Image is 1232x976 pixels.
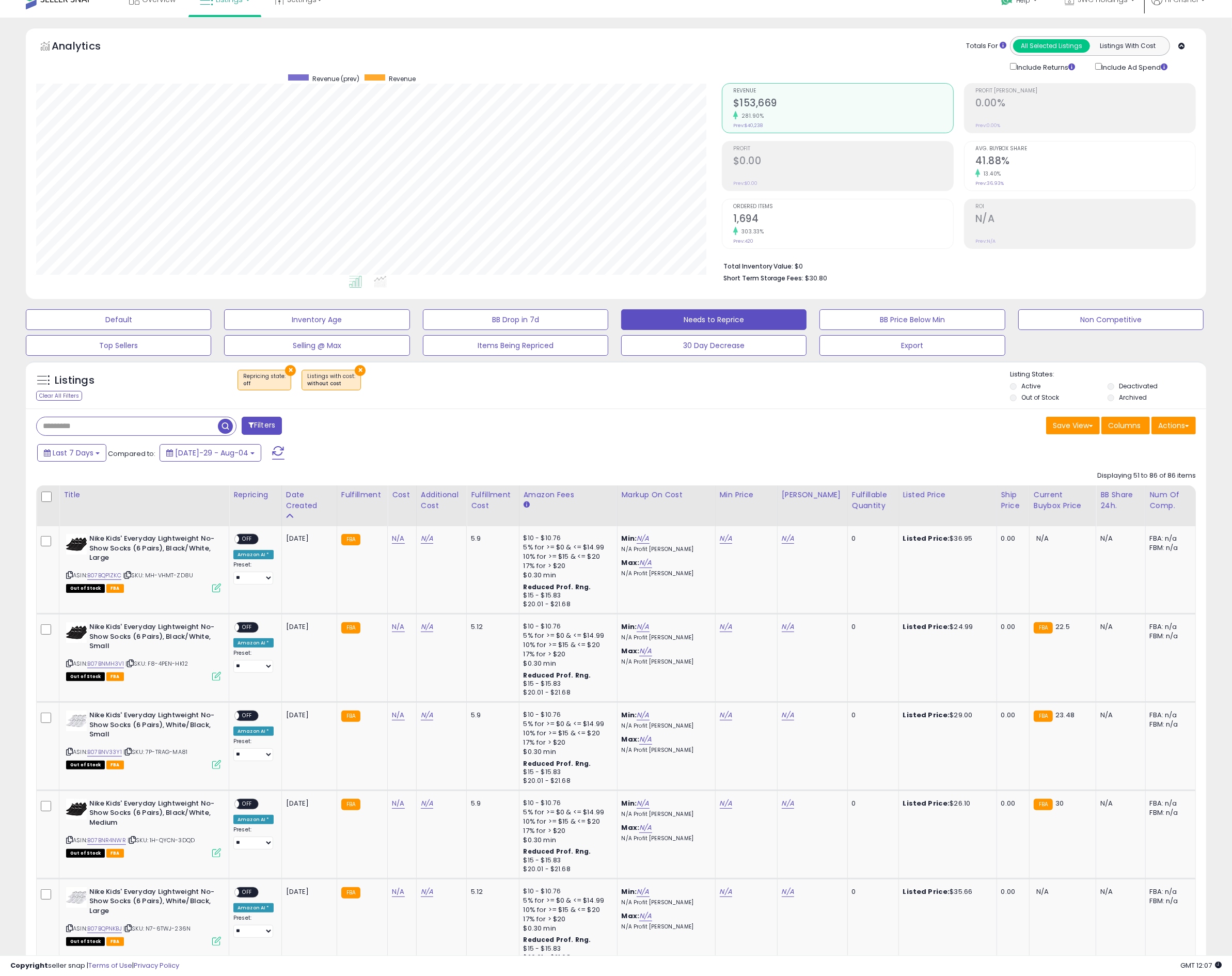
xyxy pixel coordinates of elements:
[239,535,256,544] span: OFF
[903,622,950,632] b: Listed Price:
[524,631,609,640] div: 5% for >= $0 & <= $14.99
[233,826,274,849] div: Preset:
[524,552,609,561] div: 10% for >= $15 & <= $20
[524,688,609,697] div: $20.01 - $21.68
[224,309,409,330] button: Inventory Age
[10,961,179,971] div: seller snap | |
[903,798,950,808] b: Listed Price:
[524,719,609,729] div: 5% for >= $0 & <= $14.99
[392,622,404,632] a: N/A
[88,961,132,970] a: Terms of Use
[524,543,609,552] div: 5% for >= $0 & <= $14.99
[975,180,1004,186] small: Prev: 36.93%
[233,490,277,500] div: Repricing
[524,729,609,738] div: 10% for >= $15 & <= $20
[852,799,891,808] div: 0
[1010,370,1206,380] p: Listing States:
[55,373,94,388] h5: Listings
[966,41,1006,51] div: Totals For
[621,335,807,356] button: 30 Day Decrease
[421,798,433,809] a: N/A
[307,372,355,388] span: Listings with cost :
[1001,534,1021,543] div: 0.00
[1055,622,1070,632] span: 22.5
[975,88,1195,94] span: Profit [PERSON_NAME]
[782,887,794,897] a: N/A
[622,658,707,666] p: N/A Profit [PERSON_NAME]
[524,896,609,905] div: 5% for >= $0 & <= $14.99
[903,799,989,808] div: $26.10
[243,380,286,387] div: off
[341,490,383,500] div: Fulfillment
[622,722,707,730] p: N/A Profit [PERSON_NAME]
[1119,393,1147,402] label: Archived
[903,711,989,720] div: $29.00
[1021,393,1059,402] label: Out of Stock
[622,887,637,896] b: Min:
[639,646,652,656] a: N/A
[242,417,282,435] button: Filters
[285,365,296,376] button: ×
[622,546,707,553] p: N/A Profit [PERSON_NAME]
[782,710,794,720] a: N/A
[524,887,609,896] div: $10 - $10.76
[819,309,1005,330] button: BB Price Below Min
[421,710,433,720] a: N/A
[733,155,953,169] h2: $0.00
[239,623,256,632] span: OFF
[106,761,124,769] span: FBA
[87,571,121,580] a: B07BQP1ZKC
[355,365,366,376] button: ×
[312,74,359,83] span: Revenue (prev)
[622,899,707,906] p: N/A Profit [PERSON_NAME]
[852,622,891,632] div: 0
[733,213,953,227] h2: 1,694
[1150,887,1188,896] div: FBA: n/a
[622,558,640,568] b: Max:
[639,911,652,921] a: N/A
[975,213,1195,227] h2: N/A
[87,836,126,845] a: B07BNR4NWR
[524,915,609,924] div: 17% for > $20
[392,798,404,809] a: N/A
[524,808,609,817] div: 5% for >= $0 & <= $14.99
[1150,490,1191,511] div: Num of Comp.
[622,835,707,842] p: N/A Profit [PERSON_NAME]
[524,759,591,768] b: Reduced Prof. Rng.
[239,888,256,896] span: OFF
[639,734,652,745] a: N/A
[617,485,715,526] th: The percentage added to the cost of goods (COGS) that forms the calculator for Min & Max prices.
[637,622,649,632] a: N/A
[975,122,1000,129] small: Prev: 0.00%
[903,533,950,543] b: Listed Price:
[471,799,511,808] div: 5.9
[622,490,711,500] div: Markup on Cost
[423,309,608,330] button: BB Drop in 7d
[720,533,732,544] a: N/A
[622,747,707,754] p: N/A Profit [PERSON_NAME]
[1100,622,1137,632] div: N/A
[903,710,950,720] b: Listed Price:
[1036,533,1049,543] span: N/A
[1001,711,1021,720] div: 0.00
[175,448,248,458] span: [DATE]-29 - Aug-04
[233,638,274,648] div: Amazon AI *
[286,711,327,720] div: [DATE]
[66,761,105,769] span: All listings that are currently out of stock and unavailable for purchase on Amazon
[66,622,221,680] div: ASIN:
[341,534,360,545] small: FBA
[1150,534,1188,543] div: FBA: n/a
[471,887,511,896] div: 5.12
[903,622,989,632] div: $24.99
[720,798,732,809] a: N/A
[1180,961,1222,970] span: 2025-08-12 12:07 GMT
[524,847,591,856] b: Reduced Prof. Rng.
[224,335,409,356] button: Selling @ Max
[524,680,609,688] div: $15 - $15.83
[720,887,732,897] a: N/A
[1034,711,1053,722] small: FBA
[66,534,221,591] div: ASIN:
[723,262,794,271] b: Total Inventory Value:
[243,372,286,388] span: Repricing state :
[524,600,609,609] div: $20.01 - $21.68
